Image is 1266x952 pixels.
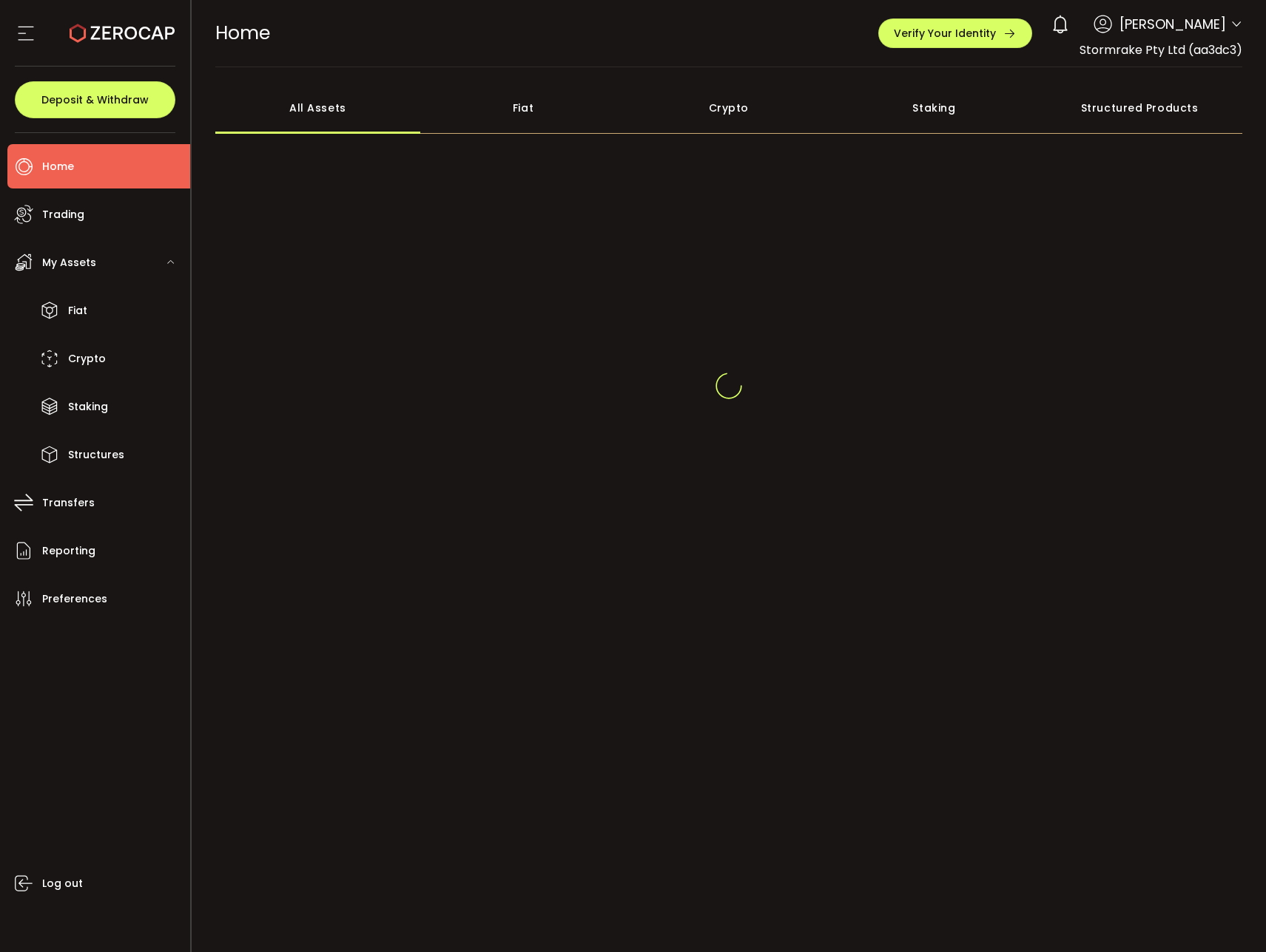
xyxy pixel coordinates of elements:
[68,396,108,418] span: Staking
[42,492,95,514] span: Transfers
[420,82,626,134] div: Fiat
[215,20,270,46] span: Home
[68,444,124,466] span: Structures
[42,156,74,177] span: Home
[41,95,149,105] span: Deposit & Withdraw
[42,873,83,894] span: Log out
[1080,41,1242,58] span: Stormrake Pty Ltd (aa3dc3)
[832,82,1037,134] div: Staking
[1119,14,1226,34] span: [PERSON_NAME]
[878,18,1032,48] button: Verify Your Identity
[68,348,106,370] span: Crypto
[42,540,95,562] span: Reporting
[894,28,996,38] span: Verify Your Identity
[626,82,832,134] div: Crypto
[42,252,96,273] span: My Assets
[42,204,84,225] span: Trading
[68,300,87,322] span: Fiat
[1037,82,1242,134] div: Structured Products
[42,588,107,610] span: Preferences
[215,82,421,134] div: All Assets
[15,81,175,118] button: Deposit & Withdraw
